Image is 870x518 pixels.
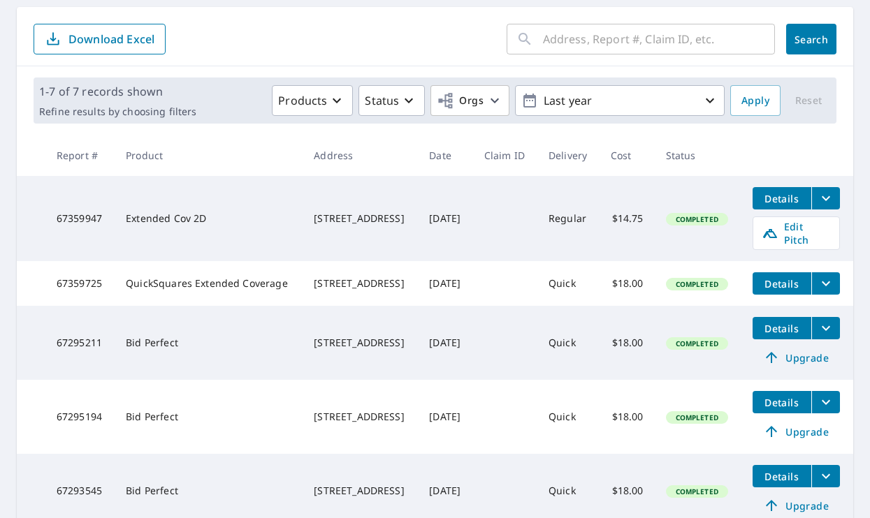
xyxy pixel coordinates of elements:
[761,423,832,440] span: Upgrade
[753,187,811,209] button: detailsBtn-67359947
[753,391,811,413] button: detailsBtn-67295194
[115,380,303,454] td: Bid Perfect
[115,261,303,306] td: QuickSquares Extended Coverage
[753,420,840,443] a: Upgrade
[811,272,840,295] button: filesDropdownBtn-67359725
[34,24,166,54] button: Download Excel
[667,339,727,348] span: Completed
[600,380,655,454] td: $18.00
[45,135,115,176] th: Report #
[515,85,725,116] button: Last year
[45,380,115,454] td: 67295194
[418,306,473,380] td: [DATE]
[538,89,702,113] p: Last year
[39,83,196,100] p: 1-7 of 7 records shown
[811,391,840,413] button: filesDropdownBtn-67295194
[314,212,407,225] div: [STREET_ADDRESS]
[314,336,407,350] div: [STREET_ADDRESS]
[600,261,655,306] td: $18.00
[115,176,303,261] td: Extended Cov 2D
[278,92,327,109] p: Products
[272,85,353,116] button: Products
[811,187,840,209] button: filesDropdownBtn-67359947
[68,31,154,47] p: Download Excel
[753,272,811,295] button: detailsBtn-67359725
[667,487,727,496] span: Completed
[314,276,407,290] div: [STREET_ADDRESS]
[600,135,655,176] th: Cost
[543,20,775,59] input: Address, Report #, Claim ID, etc.
[537,261,600,306] td: Quick
[753,494,840,517] a: Upgrade
[418,261,473,306] td: [DATE]
[303,135,418,176] th: Address
[811,465,840,487] button: filesDropdownBtn-67293545
[811,317,840,339] button: filesDropdownBtn-67295211
[655,135,741,176] th: Status
[45,261,115,306] td: 67359725
[761,396,803,409] span: Details
[314,410,407,424] div: [STREET_ADDRESS]
[115,306,303,380] td: Bid Perfect
[761,497,832,514] span: Upgrade
[667,279,727,289] span: Completed
[358,85,425,116] button: Status
[741,92,769,110] span: Apply
[115,135,303,176] th: Product
[473,135,537,176] th: Claim ID
[418,380,473,454] td: [DATE]
[761,277,803,290] span: Details
[753,216,840,250] a: Edit Pitch
[45,176,115,261] td: 67359947
[761,322,803,335] span: Details
[797,33,825,46] span: Search
[753,465,811,487] button: detailsBtn-67293545
[761,192,803,205] span: Details
[430,85,509,116] button: Orgs
[365,92,399,109] p: Status
[39,105,196,118] p: Refine results by choosing filters
[45,306,115,380] td: 67295211
[537,135,600,176] th: Delivery
[730,85,781,116] button: Apply
[753,317,811,339] button: detailsBtn-67295211
[600,306,655,380] td: $18.00
[786,24,836,54] button: Search
[314,484,407,498] div: [STREET_ADDRESS]
[418,135,473,176] th: Date
[761,349,832,366] span: Upgrade
[753,346,840,369] a: Upgrade
[537,380,600,454] td: Quick
[537,176,600,261] td: Regular
[762,220,831,246] span: Edit Pitch
[600,176,655,261] td: $14.75
[667,413,727,422] span: Completed
[437,92,484,110] span: Orgs
[537,306,600,380] td: Quick
[418,176,473,261] td: [DATE]
[667,214,727,224] span: Completed
[761,470,803,483] span: Details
